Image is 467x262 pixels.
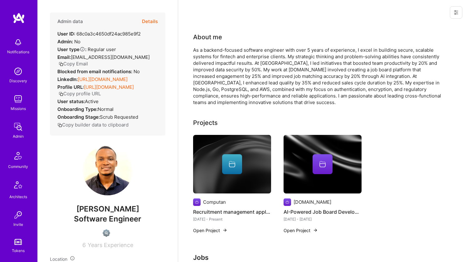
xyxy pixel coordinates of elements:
[9,193,27,200] div: Architects
[88,242,133,248] span: Years Experience
[57,123,62,127] i: icon Copy
[12,12,25,24] img: logo
[57,46,86,52] strong: User type :
[98,106,114,112] span: normal
[284,208,362,216] h4: AI-Powered Job Board Development
[11,179,26,193] img: Architects
[11,105,26,112] div: Missions
[59,62,63,66] i: icon Copy
[12,36,24,49] img: bell
[294,199,331,205] div: [DOMAIN_NAME]
[59,92,63,96] i: icon Copy
[80,46,85,52] i: Help
[57,98,85,104] strong: User status:
[71,54,150,60] span: [EMAIL_ADDRESS][DOMAIN_NAME]
[203,199,226,205] div: Computan
[11,148,26,163] img: Community
[284,227,318,234] button: Open Project
[12,247,25,254] div: Tokens
[7,49,29,55] div: Notifications
[100,114,138,120] span: Scrub Requested
[284,198,291,206] img: Company logo
[193,135,271,193] img: cover
[57,114,100,120] strong: Onboarding Stage:
[74,214,141,223] span: Software Engineer
[12,65,24,78] img: discovery
[57,76,78,82] strong: LinkedIn:
[13,221,23,228] div: Invite
[193,198,201,206] img: Company logo
[57,54,71,60] strong: Email:
[193,47,443,106] div: As a backend-focused software engineer with over 5 years of experience, I excel in building secur...
[193,227,227,234] button: Open Project
[85,98,99,104] span: Active
[9,78,27,84] div: Discovery
[78,76,128,82] a: [URL][DOMAIN_NAME]
[59,90,101,97] button: Copy profile URL
[222,228,227,233] img: arrow-right
[57,31,75,37] strong: User ID:
[50,204,165,214] span: [PERSON_NAME]
[59,60,88,67] button: Copy Email
[57,106,98,112] strong: Onboarding Type:
[83,145,133,195] img: User Avatar
[193,208,271,216] h4: Recruitment management application
[57,121,129,128] button: Copy builder data to clipboard
[14,239,22,245] img: tokens
[57,69,134,74] strong: Blocked from email notifications:
[57,31,141,37] div: 68c0a3c4650df24ac985e9f2
[313,228,318,233] img: arrow-right
[142,12,158,31] button: Details
[284,135,362,193] img: cover
[12,209,24,221] img: Invite
[57,84,84,90] strong: Profile URL:
[193,216,271,222] div: [DATE] - Present
[13,133,24,140] div: Admin
[57,46,116,53] div: Regular user
[103,229,110,237] img: Not Scrubbed
[284,216,362,222] div: [DATE] - [DATE]
[57,38,80,45] div: No
[57,39,73,45] strong: Admin:
[57,19,83,24] h4: Admin data
[82,242,86,248] span: 6
[193,32,222,42] div: About me
[193,254,452,261] h3: Jobs
[193,118,218,127] div: Projects
[8,163,28,170] div: Community
[57,68,140,75] div: No
[84,84,134,90] a: [URL][DOMAIN_NAME]
[12,93,24,105] img: teamwork
[12,121,24,133] img: admin teamwork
